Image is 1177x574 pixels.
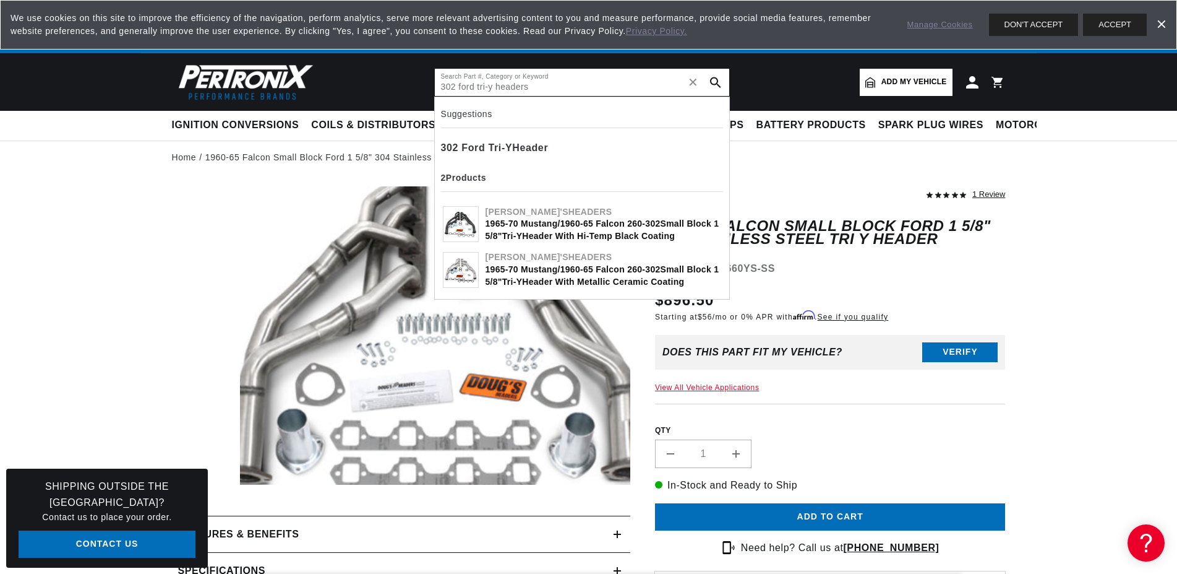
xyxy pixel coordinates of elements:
h2: Features & Benefits [178,526,299,542]
a: View All Vehicle Applications [655,383,760,392]
b: 302 [441,142,459,153]
a: See if you qualify - Learn more about Affirm Financing (opens in modal) [818,313,889,321]
b: Headers [568,207,612,217]
summary: Coils & Distributors [305,111,442,140]
div: - Header [441,137,723,159]
span: $56 [698,313,713,321]
b: 2 Products [441,173,487,183]
span: We use cookies on this site to improve the efficiency of the navigation, perform analytics, serve... [11,12,890,38]
p: In-Stock and Ready to Ship [655,477,1006,494]
summary: Battery Products [750,111,872,140]
summary: Spark Plug Wires [872,111,990,140]
button: search button [702,69,729,96]
span: Add my vehicle [881,76,947,88]
input: Search Part #, Category or Keyword [435,69,729,96]
span: Ignition Conversions [172,119,299,132]
span: Affirm [793,311,815,320]
div: Suggestions [441,103,723,128]
div: 1965-70 Mustang/1960-65 Falcon 260- Small Block 1 5/8" - Header with Metallic Ceramic Coating [486,264,721,288]
a: 1960-65 Falcon Small Block Ford 1 5/8" 304 Stainless Steel Tri Y Header [205,150,511,164]
a: Home [172,150,197,164]
img: Pertronix [172,61,314,103]
p: Need help? Call us at [741,540,939,556]
b: Y [505,142,512,153]
a: Privacy Policy. [626,26,687,36]
b: Ford [461,142,485,153]
b: Tri [488,142,501,153]
span: Motorcycle [996,119,1069,132]
b: Headers [568,252,612,262]
summary: Features & Benefits [172,516,630,552]
summary: Ignition Conversions [172,111,306,140]
div: Does This part fit My vehicle? [662,347,842,358]
button: DON'T ACCEPT [989,14,1079,36]
a: Manage Cookies [907,19,973,32]
label: QTY [655,425,1006,436]
b: Tri [502,277,513,287]
button: ACCEPT [1083,14,1147,36]
img: 1965-70 Mustang/1960-65 Falcon 260-302 Small Block 1 5/8" Tri-Y Header with Metallic Ceramic Coating [443,253,478,287]
div: Part Number: [655,261,1006,277]
span: Spark Plug Wires [878,119,983,132]
a: Contact Us [19,531,195,559]
b: 302 [645,219,660,228]
div: [PERSON_NAME]'s [486,206,721,219]
b: 302 [645,264,660,274]
b: Y [516,231,523,241]
p: Contact us to place your order. [19,510,195,524]
h3: Shipping Outside the [GEOGRAPHIC_DATA]? [19,479,195,510]
summary: Motorcycle [990,111,1076,140]
a: Add my vehicle [860,69,952,96]
div: [PERSON_NAME]'s [486,251,721,264]
media-gallery: Gallery Viewer [172,186,630,492]
a: [PHONE_NUMBER] [843,542,939,553]
span: Coils & Distributors [311,119,435,132]
div: 1 Review [972,186,1005,201]
img: 1965-70 Mustang/1960-65 Falcon 260-302 Small Block 1 5/8" Tri-Y Header with Hi-Temp Black Coating [443,207,478,241]
span: $896.50 [655,289,714,311]
a: Dismiss Banner [1152,15,1170,34]
button: Add to cart [655,503,1006,531]
b: Tri [502,231,513,241]
b: Y [516,277,523,287]
p: Starting at /mo or 0% APR with . [655,311,888,323]
h1: 1960-65 Falcon Small Block Ford 1 5/8" 304 Stainless Steel Tri Y Header [655,220,1006,245]
button: Verify [922,342,998,362]
div: 1965-70 Mustang/1960-65 Falcon 260- Small Block 1 5/8" - Header with Hi-Temp Black Coating [486,218,721,242]
strong: D660YS-SS [718,263,775,274]
span: Battery Products [756,119,866,132]
nav: breadcrumbs [172,150,1006,164]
